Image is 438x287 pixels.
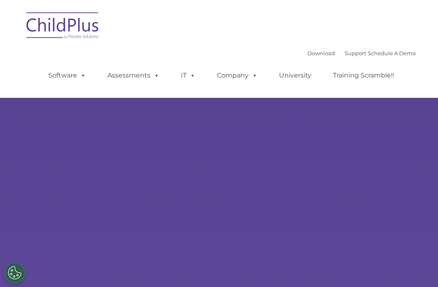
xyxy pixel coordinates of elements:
[271,67,320,84] a: University
[173,67,204,84] a: IT
[307,50,335,56] a: Download
[4,263,25,283] button: Cookies Settings
[325,67,402,84] a: Training Scramble!!
[368,50,416,56] a: Schedule A Demo
[307,50,416,56] font: |
[22,6,103,47] img: ChildPlus by Procare Solutions
[209,67,266,84] a: Company
[99,67,167,84] a: Assessments
[345,50,366,56] a: Support
[40,67,94,84] a: Software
